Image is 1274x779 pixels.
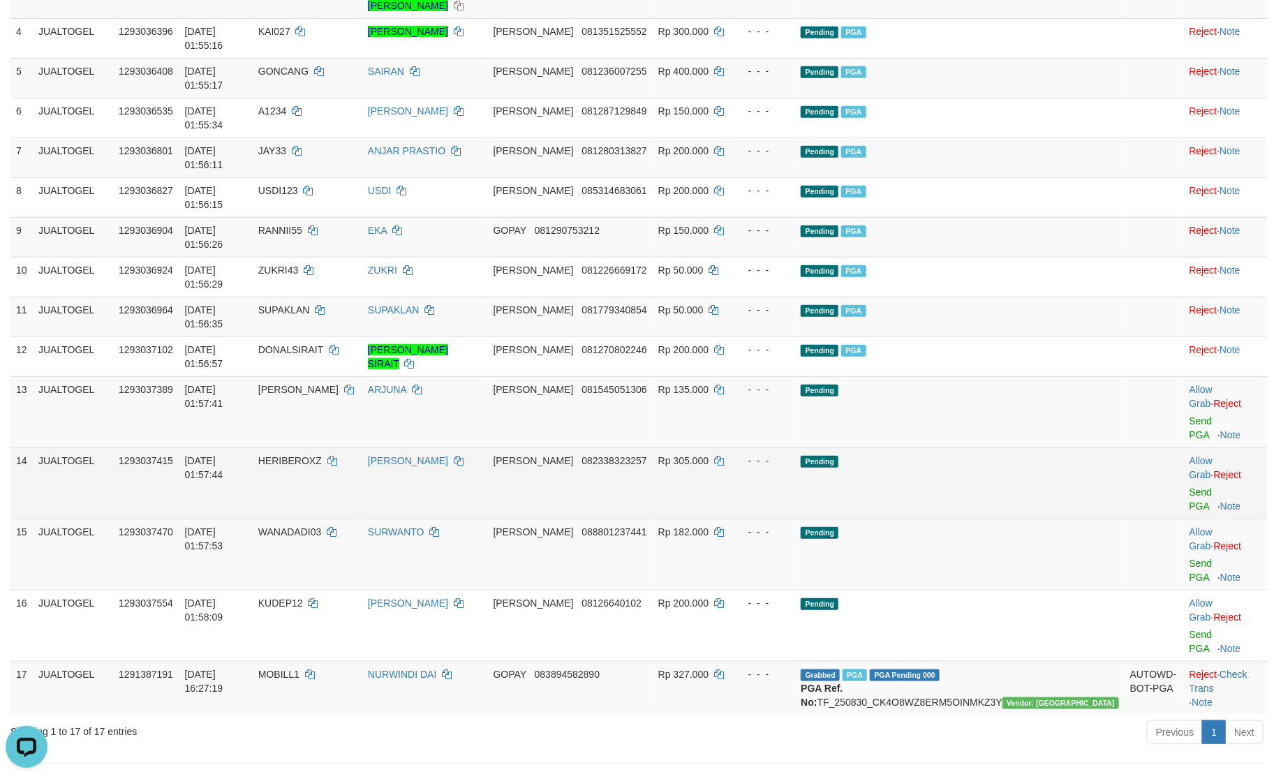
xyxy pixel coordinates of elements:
[736,343,790,357] div: - - -
[1147,720,1203,744] a: Previous
[1190,558,1213,583] a: Send PGA
[10,719,520,739] div: Showing 1 to 17 of 17 entries
[801,669,840,681] span: Grabbed
[494,384,574,395] span: [PERSON_NAME]
[582,265,646,276] span: Copy 081226669172 to clipboard
[185,145,223,170] span: [DATE] 01:56:11
[801,225,838,237] span: Pending
[582,526,646,537] span: Copy 088801237441 to clipboard
[736,184,790,198] div: - - -
[119,185,173,196] span: 1293036827
[736,596,790,610] div: - - -
[658,105,709,117] span: Rp 150.000
[119,384,173,395] span: 1293037389
[10,177,33,217] td: 8
[33,138,113,177] td: JUALTOGEL
[1184,336,1268,376] td: ·
[258,344,323,355] span: DONALSIRAIT
[1190,344,1217,355] a: Reject
[368,598,448,609] a: [PERSON_NAME]
[258,598,303,609] span: KUDEP12
[736,24,790,38] div: - - -
[258,225,302,236] span: RANNII55
[1190,265,1217,276] a: Reject
[736,667,790,681] div: - - -
[1214,469,1242,480] a: Reject
[1184,138,1268,177] td: ·
[1220,66,1240,77] a: Note
[1184,519,1268,590] td: ·
[582,344,646,355] span: Copy 081270802246 to clipboard
[119,344,173,355] span: 1293037102
[119,526,173,537] span: 1293037470
[185,105,223,131] span: [DATE] 01:55:34
[10,376,33,447] td: 13
[1190,598,1213,623] a: Allow Grab
[1190,66,1217,77] a: Reject
[368,384,406,395] a: ARJUNA
[1220,572,1241,583] a: Note
[33,177,113,217] td: JUALTOGEL
[33,376,113,447] td: JUALTOGEL
[582,105,646,117] span: Copy 081287129849 to clipboard
[10,58,33,98] td: 5
[1190,145,1217,156] a: Reject
[658,145,709,156] span: Rp 200.000
[582,145,646,156] span: Copy 081280313827 to clipboard
[1190,455,1213,480] a: Allow Grab
[582,598,642,609] span: Copy 08126640102 to clipboard
[33,257,113,297] td: JUALTOGEL
[1190,526,1213,551] a: Allow Grab
[1184,257,1268,297] td: ·
[119,66,173,77] span: 1293036408
[1220,185,1240,196] a: Note
[736,144,790,158] div: - - -
[1225,720,1264,744] a: Next
[1184,376,1268,447] td: ·
[841,305,866,317] span: PGA
[1202,720,1226,744] a: 1
[658,26,709,37] span: Rp 300.000
[658,598,709,609] span: Rp 200.000
[1190,304,1217,316] a: Reject
[1190,669,1247,694] a: Check Trans
[1190,526,1214,551] span: ·
[582,185,646,196] span: Copy 085314683061 to clipboard
[368,105,448,117] a: [PERSON_NAME]
[801,186,838,198] span: Pending
[1184,177,1268,217] td: ·
[258,185,298,196] span: USDI123
[119,105,173,117] span: 1293036535
[1190,455,1214,480] span: ·
[33,590,113,661] td: JUALTOGEL
[258,265,299,276] span: ZUKRI43
[801,106,838,118] span: Pending
[1184,58,1268,98] td: ·
[1220,500,1241,512] a: Note
[258,105,286,117] span: A1234
[185,669,223,694] span: [DATE] 16:27:19
[185,526,223,551] span: [DATE] 01:57:53
[1190,669,1217,680] a: Reject
[119,455,173,466] span: 1293037415
[185,66,223,91] span: [DATE] 01:55:17
[1190,415,1213,440] a: Send PGA
[494,225,526,236] span: GOPAY
[185,26,223,51] span: [DATE] 01:55:16
[736,383,790,396] div: - - -
[1220,105,1240,117] a: Note
[841,27,866,38] span: Marked by biranggota1
[494,26,574,37] span: [PERSON_NAME]
[658,66,709,77] span: Rp 400.000
[494,455,574,466] span: [PERSON_NAME]
[841,146,866,158] span: PGA
[801,385,838,396] span: Pending
[258,526,322,537] span: WANADADI03
[841,66,866,78] span: Marked by biranggota1
[736,104,790,118] div: - - -
[841,106,866,118] span: PGA
[801,66,838,78] span: Pending
[736,454,790,468] div: - - -
[185,384,223,409] span: [DATE] 01:57:41
[801,265,838,277] span: Pending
